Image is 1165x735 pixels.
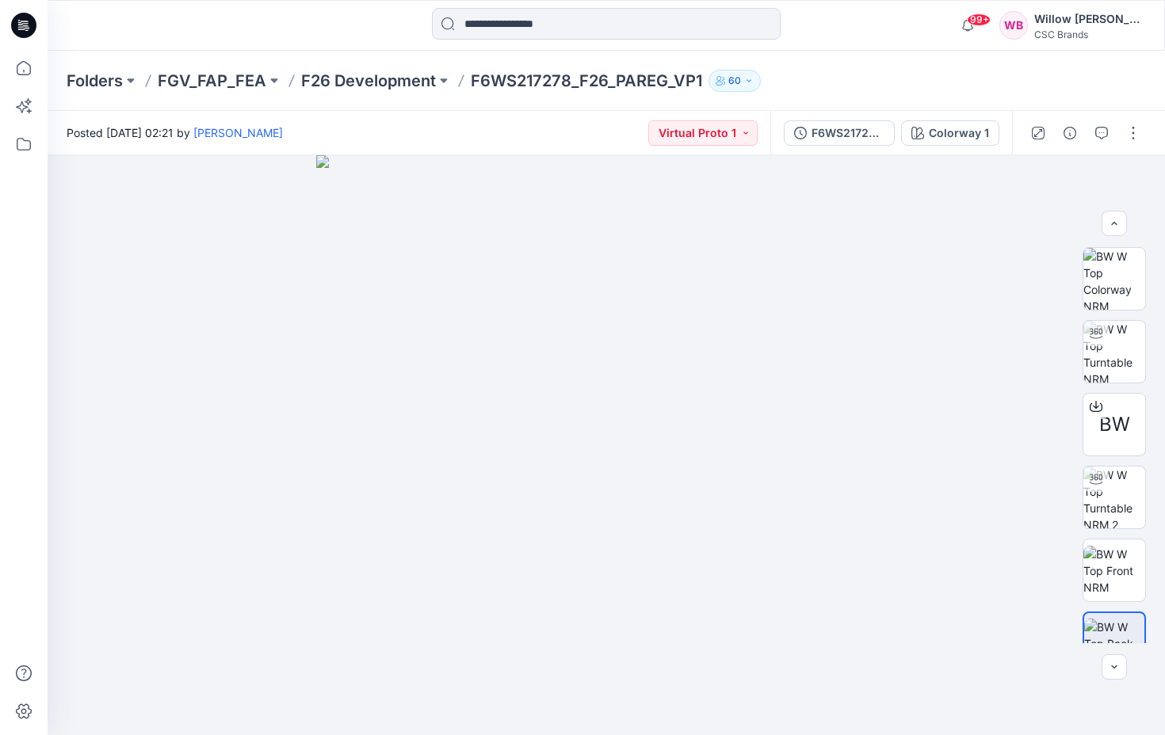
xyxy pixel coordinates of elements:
span: BW [1099,410,1130,439]
img: BW W Top Back NRM [1084,619,1144,668]
div: WB [999,11,1028,40]
span: 99+ [967,13,991,26]
span: Posted [DATE] 02:21 by [67,124,283,141]
img: BW W Top Turntable NRM 2 [1083,467,1145,528]
img: eyJhbGciOiJIUzI1NiIsImtpZCI6IjAiLCJzbHQiOiJzZXMiLCJ0eXAiOiJKV1QifQ.eyJkYXRhIjp7InR5cGUiOiJzdG9yYW... [316,155,896,735]
button: Details [1057,120,1083,146]
div: Colorway 1 [929,124,989,142]
img: BW W Top Turntable NRM [1083,321,1145,383]
div: Willow [PERSON_NAME] [1034,10,1145,29]
a: [PERSON_NAME] [193,126,283,139]
a: Folders [67,70,123,92]
div: CSC Brands [1034,29,1145,40]
button: Colorway 1 [901,120,999,146]
img: BW W Top Front NRM [1083,546,1145,596]
p: 60 [728,72,741,89]
p: F6WS217278_F26_PAREG_VP1 [471,70,702,92]
a: F26 Development [301,70,436,92]
button: 60 [709,70,761,92]
button: F6WS217278_F26_PAREG_VP1 [784,120,895,146]
img: BW W Top Colorway NRM [1083,248,1145,310]
a: FGV_FAP_FEA [158,70,266,92]
div: F6WS217278_F26_PAREG_VP1 [812,124,884,142]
